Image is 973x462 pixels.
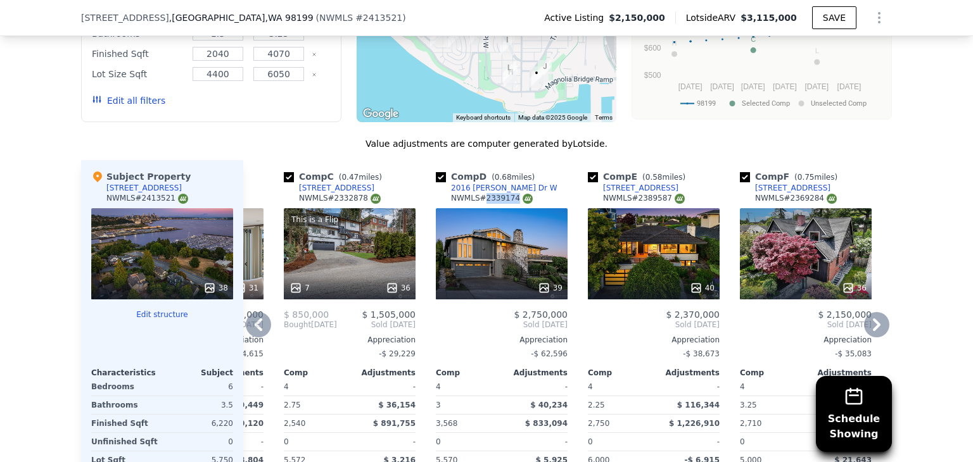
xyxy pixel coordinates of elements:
div: 7 [289,282,310,294]
span: Sold [DATE] [337,320,416,330]
button: ScheduleShowing [816,376,892,452]
span: $2,150,000 [609,11,665,24]
span: $ 891,755 [373,419,416,428]
span: 0.58 [645,173,663,182]
span: ( miles) [486,173,540,182]
img: NWMLS Logo [178,194,188,204]
img: NWMLS Logo [827,194,837,204]
span: 3,568 [436,419,457,428]
div: Appreciation [588,335,720,345]
div: Bathrooms [91,396,160,414]
span: 0.47 [341,173,359,182]
span: $ 2,370,000 [666,309,720,320]
span: Bought [284,320,311,330]
div: 2.75 [284,396,347,414]
a: Terms (opens in new tab) [595,114,613,121]
span: , [GEOGRAPHIC_DATA] [169,11,314,24]
div: - [352,378,416,396]
span: [STREET_ADDRESS] [81,11,169,24]
div: 2016 [PERSON_NAME] Dr W [451,183,557,193]
span: 0 [284,437,289,446]
div: - [808,378,872,396]
span: 4 [740,382,745,391]
div: Comp C [284,170,387,183]
span: ( miles) [789,173,843,182]
button: SAVE [812,6,856,29]
div: NWMLS # 2369284 [755,193,837,204]
div: Appreciation [436,335,568,345]
div: - [808,433,872,451]
div: Comp [284,368,350,378]
a: Open this area in Google Maps (opens a new window) [360,106,402,122]
div: Comp F [740,170,843,183]
span: $ 19,449 [226,401,264,409]
div: NWMLS # 2339174 [451,193,533,204]
div: 2911 W Howe St [495,28,519,60]
div: Lot Size Sqft [92,65,185,83]
span: ( miles) [637,173,690,182]
div: 1910 Edgemont Pl W [442,23,466,54]
div: Comp [588,368,654,378]
div: 39 [538,282,563,294]
div: 40 [690,282,715,294]
text: [DATE] [804,82,829,91]
text: L [815,47,819,54]
text: [DATE] [710,82,734,91]
span: 4 [588,382,593,391]
span: $ 2,150,000 [818,309,872,320]
img: NWMLS Logo [675,194,685,204]
div: [STREET_ADDRESS] [755,183,830,193]
span: $ 833,094 [525,419,568,428]
div: - [656,433,720,451]
span: -$ 29,229 [379,349,416,358]
span: $ 1,226,910 [669,419,720,428]
span: $ 850,000 [284,309,329,320]
span: $3,115,000 [741,13,797,23]
span: $ 36,154 [378,401,416,409]
text: [DATE] [837,82,862,91]
text: $500 [644,71,661,80]
img: NWMLS Logo [371,194,381,204]
div: Comp D [436,170,540,183]
span: $ 1,505,000 [362,309,416,320]
div: Adjustments [350,368,416,378]
span: 2,540 [284,419,305,428]
div: 6 [165,378,233,396]
div: 36 [386,282,410,294]
div: Finished Sqft [91,415,160,432]
span: Active Listing [544,11,609,24]
span: 4 [284,382,289,391]
div: Finished Sqft [92,45,185,63]
span: Sold [DATE] [740,320,872,330]
div: - [504,433,568,451]
span: 0.68 [495,173,512,182]
div: [STREET_ADDRESS] [106,183,182,193]
div: 3 [436,396,499,414]
span: Lotside ARV [686,11,741,24]
div: 38 [203,282,228,294]
span: # 2413521 [355,13,402,23]
div: - [504,378,568,396]
div: 1511 Magnolia Way W [525,61,549,93]
span: 2,750 [588,419,609,428]
div: Adjustments [502,368,568,378]
span: $ 40,234 [530,401,568,409]
div: NWMLS # 2413521 [106,193,188,204]
button: Clear [312,72,317,77]
div: Value adjustments are computer generated by Lotside . [81,137,892,150]
div: Appreciation [284,335,416,345]
button: Show Options [867,5,892,30]
span: 2,710 [740,419,761,428]
div: 2.25 [588,396,651,414]
text: $600 [644,44,661,53]
text: [DATE] [773,82,797,91]
div: 3.25 [740,396,803,414]
span: NWMLS [319,13,353,23]
a: [STREET_ADDRESS] [284,183,374,193]
div: 2016 Constance Dr W [425,20,449,52]
span: -$ 38,673 [683,349,720,358]
div: ( ) [316,11,406,24]
div: Comp E [588,170,690,183]
div: NWMLS # 2332878 [299,193,381,204]
div: 0 [165,433,233,451]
